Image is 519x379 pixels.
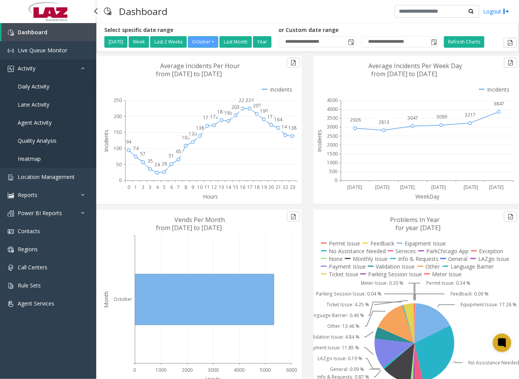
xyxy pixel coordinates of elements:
text: LAZgo Issue: 0.19 % [318,355,362,362]
button: Export to pdf [504,212,517,222]
h5: or Custom date range [278,27,438,33]
text: 5 [163,184,166,190]
text: 185 [224,110,233,116]
text: 21 [276,184,281,190]
text: [DATE] [489,184,504,190]
text: Permit Issue: 0.34 % [426,280,470,286]
button: Last Month [219,36,252,48]
img: 'icon' [8,265,14,271]
text: 500 [329,168,337,175]
span: Toggle popup [429,37,438,47]
text: 2500 [327,133,338,139]
span: Contacts [18,227,40,235]
text: 5000 [260,367,271,373]
text: 141 [281,124,290,130]
text: 6000 [286,367,297,373]
span: Regions [18,245,38,253]
button: Export to pdf [504,58,517,68]
text: 0 [134,367,136,373]
text: Problems In Year [390,215,440,224]
text: 150 [114,129,122,135]
text: 65 [176,148,181,155]
text: 13 [219,184,224,190]
text: 7 [177,184,180,190]
text: 17 [247,184,253,190]
text: from [DATE] to [DATE] [371,70,437,78]
text: 1000 [156,367,166,373]
text: Incidents [316,130,323,152]
span: Rule Sets [18,282,41,289]
text: 14 [226,184,231,190]
text: General: 0.09 % [330,366,364,372]
text: 3000 [208,367,219,373]
text: 4000 [234,367,245,373]
img: pageIcon [104,2,111,21]
text: 2000 [182,367,193,373]
text: 100 [114,145,122,152]
button: Export to pdf [287,212,300,222]
text: 3099 [436,114,447,120]
text: [DATE] [464,184,478,190]
text: Other: 13.46 % [328,323,360,329]
text: 203 [231,104,239,110]
text: for year [DATE] [395,224,440,232]
img: 'icon' [8,192,14,199]
img: logout [503,7,509,15]
button: Year [253,36,271,48]
text: 120 [189,130,197,137]
text: Month [102,291,110,308]
h3: Dashboard [115,2,171,21]
text: 3047 [407,115,418,121]
text: 20 [268,184,274,190]
text: 2 [142,184,144,190]
span: Agent Activity [18,119,52,126]
img: 'icon' [8,247,14,253]
text: 94 [126,139,132,145]
a: Dashboard [2,23,96,41]
text: 12 [211,184,217,190]
text: Payment Issue: 11.85 % [308,344,359,351]
text: Incidents [102,130,110,152]
img: 'icon' [8,30,14,36]
text: 51 [169,152,174,159]
text: 3000 [327,124,338,130]
text: 224 [246,97,254,104]
span: Quality Analysis [18,137,57,144]
text: 173 [267,114,275,120]
text: 190 [260,108,268,115]
img: 'icon' [8,66,14,72]
text: 138 [196,125,204,131]
text: 224 [239,97,247,104]
text: [DATE] [347,184,362,190]
button: [DATE] [104,36,127,48]
text: 35 [147,158,153,164]
text: 4 [156,184,159,190]
button: Export to pdf [504,38,517,48]
text: Average Incidents Per Week Day [368,62,462,70]
text: from [DATE] to [DATE] [156,224,222,232]
button: Week [129,36,149,48]
text: 9 [191,184,194,190]
button: Refresh Charts [444,36,484,48]
text: 8 [184,184,187,190]
text: [DATE] [375,184,390,190]
text: Average Incidents Per Hour [160,62,240,70]
text: Vends Per Month [174,215,225,224]
span: Agent Services [18,300,54,307]
img: 'icon' [8,229,14,235]
text: 23 [290,184,295,190]
text: 170 [203,114,211,121]
text: 50 [116,161,122,168]
text: 3847 [494,100,504,107]
text: 57 [140,150,146,157]
text: 0 [119,177,122,184]
text: 22 [283,184,288,190]
button: Export to pdf [287,58,300,68]
text: Equipment Issue: 17.26 % [461,301,517,308]
text: 108 [182,134,190,141]
h5: Select specific date range [104,27,273,33]
text: Language Barrier: 0.46 % [309,312,364,319]
text: 207 [253,102,261,109]
img: 'icon' [8,210,14,217]
text: Parking Session Issue: 0.04 % [316,291,382,297]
